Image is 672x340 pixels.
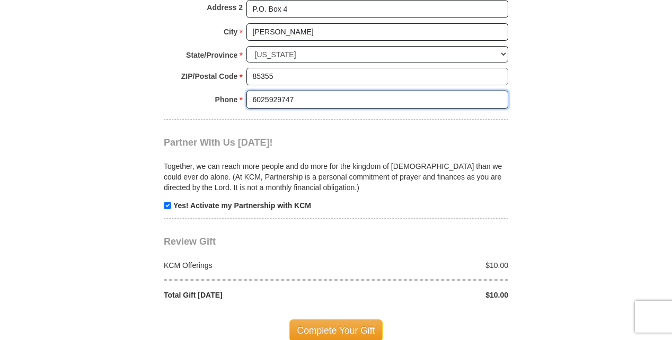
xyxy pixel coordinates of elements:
[164,137,273,148] span: Partner With Us [DATE]!
[158,290,337,300] div: Total Gift [DATE]
[164,161,508,193] p: Together, we can reach more people and do more for the kingdom of [DEMOGRAPHIC_DATA] than we coul...
[224,24,237,39] strong: City
[336,260,514,271] div: $10.00
[336,290,514,300] div: $10.00
[181,69,238,84] strong: ZIP/Postal Code
[164,236,216,247] span: Review Gift
[173,201,311,210] strong: Yes! Activate my Partnership with KCM
[158,260,337,271] div: KCM Offerings
[215,92,238,107] strong: Phone
[186,48,237,62] strong: State/Province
